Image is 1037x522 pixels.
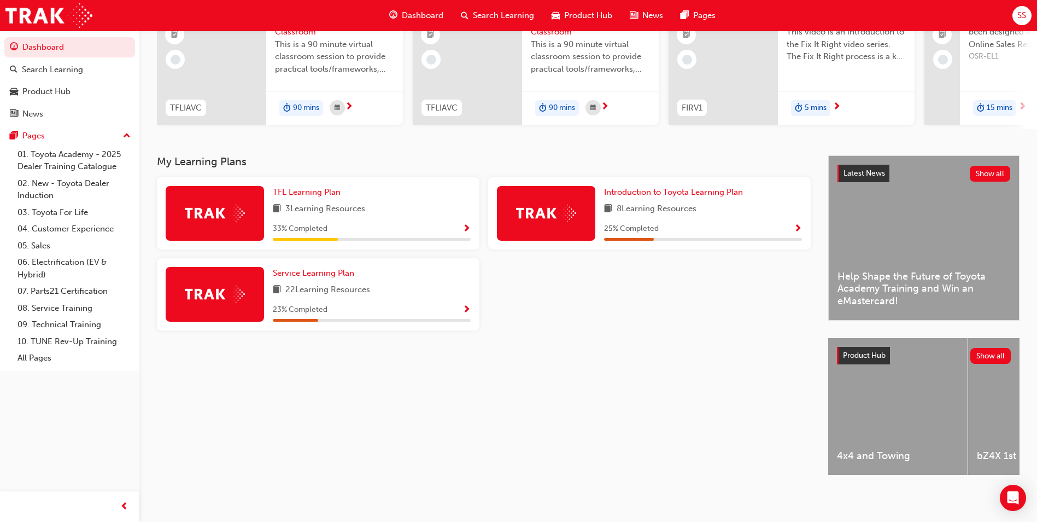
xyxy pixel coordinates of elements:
[293,102,319,114] span: 90 mins
[828,155,1020,321] a: Latest NewsShow allHelp Shape the Future of Toyota Academy Training and Win an eMastercard!
[672,4,724,27] a: pages-iconPages
[13,146,135,175] a: 01. Toyota Academy - 2025 Dealer Training Catalogue
[549,102,575,114] span: 90 mins
[970,348,1011,364] button: Show all
[4,60,135,80] a: Search Learning
[787,26,906,63] span: This video is an introduction to the Fix It Right video series. The Fix It Right process is a key...
[273,268,354,278] span: Service Learning Plan
[837,270,1010,308] span: Help Shape the Future of Toyota Academy Training and Win an eMastercard!
[681,9,689,22] span: pages-icon
[987,102,1012,114] span: 15 mins
[1017,9,1026,22] span: SS
[4,35,135,126] button: DashboardSearch LearningProduct HubNews
[335,101,340,115] span: calendar-icon
[185,286,245,303] img: Trak
[13,300,135,317] a: 08. Service Training
[22,130,45,142] div: Pages
[539,101,547,115] span: duration-icon
[837,347,1011,364] a: Product HubShow all
[185,205,245,222] img: Trak
[4,126,135,146] button: Pages
[621,4,672,27] a: news-iconNews
[837,450,959,462] span: 4x4 and Towing
[4,104,135,124] a: News
[630,9,638,22] span: news-icon
[13,316,135,333] a: 09. Technical Training
[22,63,83,76] div: Search Learning
[426,102,458,114] span: TFLIAVC
[543,4,621,27] a: car-iconProduct Hub
[273,283,281,297] span: book-icon
[157,155,811,168] h3: My Learning Plans
[833,102,841,112] span: next-icon
[462,305,471,315] span: Show Progress
[426,55,436,65] span: learningRecordVerb_NONE-icon
[13,237,135,254] a: 05. Sales
[389,9,397,22] span: guage-icon
[552,9,560,22] span: car-icon
[604,186,747,199] a: Introduction to Toyota Learning Plan
[1018,102,1027,112] span: next-icon
[380,4,452,27] a: guage-iconDashboard
[939,28,946,42] span: booktick-icon
[13,333,135,350] a: 10. TUNE Rev-Up Training
[345,102,353,112] span: next-icon
[22,108,43,120] div: News
[5,3,92,28] img: Trak
[13,204,135,221] a: 03. Toyota For Life
[473,9,534,22] span: Search Learning
[970,166,1011,182] button: Show all
[1012,6,1032,25] button: SS
[601,102,609,112] span: next-icon
[795,101,802,115] span: duration-icon
[273,267,359,280] a: Service Learning Plan
[10,87,18,97] span: car-icon
[275,38,394,76] span: This is a 90 minute virtual classroom session to provide practical tools/frameworks, behaviours a...
[461,9,468,22] span: search-icon
[13,283,135,300] a: 07. Parts21 Certification
[683,28,690,42] span: booktick-icon
[22,85,71,98] div: Product Hub
[617,202,696,216] span: 8 Learning Resources
[805,102,827,114] span: 5 mins
[273,202,281,216] span: book-icon
[10,109,18,119] span: news-icon
[10,65,17,75] span: search-icon
[531,38,650,76] span: This is a 90 minute virtual classroom session to provide practical tools/frameworks, behaviours a...
[462,303,471,317] button: Show Progress
[682,102,702,114] span: FIRV1
[4,37,135,57] a: Dashboard
[462,224,471,234] span: Show Progress
[977,101,985,115] span: duration-icon
[693,9,716,22] span: Pages
[427,28,435,42] span: booktick-icon
[604,223,659,235] span: 25 % Completed
[123,129,131,143] span: up-icon
[794,222,802,236] button: Show Progress
[794,224,802,234] span: Show Progress
[452,4,543,27] a: search-iconSearch Learning
[516,205,576,222] img: Trak
[285,283,370,297] span: 22 Learning Resources
[843,169,885,178] span: Latest News
[682,55,692,65] span: learningRecordVerb_NONE-icon
[462,222,471,236] button: Show Progress
[1000,485,1026,511] div: Open Intercom Messenger
[273,187,341,197] span: TFL Learning Plan
[10,131,18,141] span: pages-icon
[120,500,128,514] span: prev-icon
[4,82,135,102] a: Product Hub
[273,186,345,199] a: TFL Learning Plan
[13,175,135,204] a: 02. New - Toyota Dealer Induction
[285,202,365,216] span: 3 Learning Resources
[170,102,202,114] span: TFLIAVC
[843,351,886,360] span: Product Hub
[13,221,135,237] a: 04. Customer Experience
[564,9,612,22] span: Product Hub
[10,43,18,53] span: guage-icon
[171,55,180,65] span: learningRecordVerb_NONE-icon
[283,101,291,115] span: duration-icon
[13,254,135,283] a: 06. Electrification (EV & Hybrid)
